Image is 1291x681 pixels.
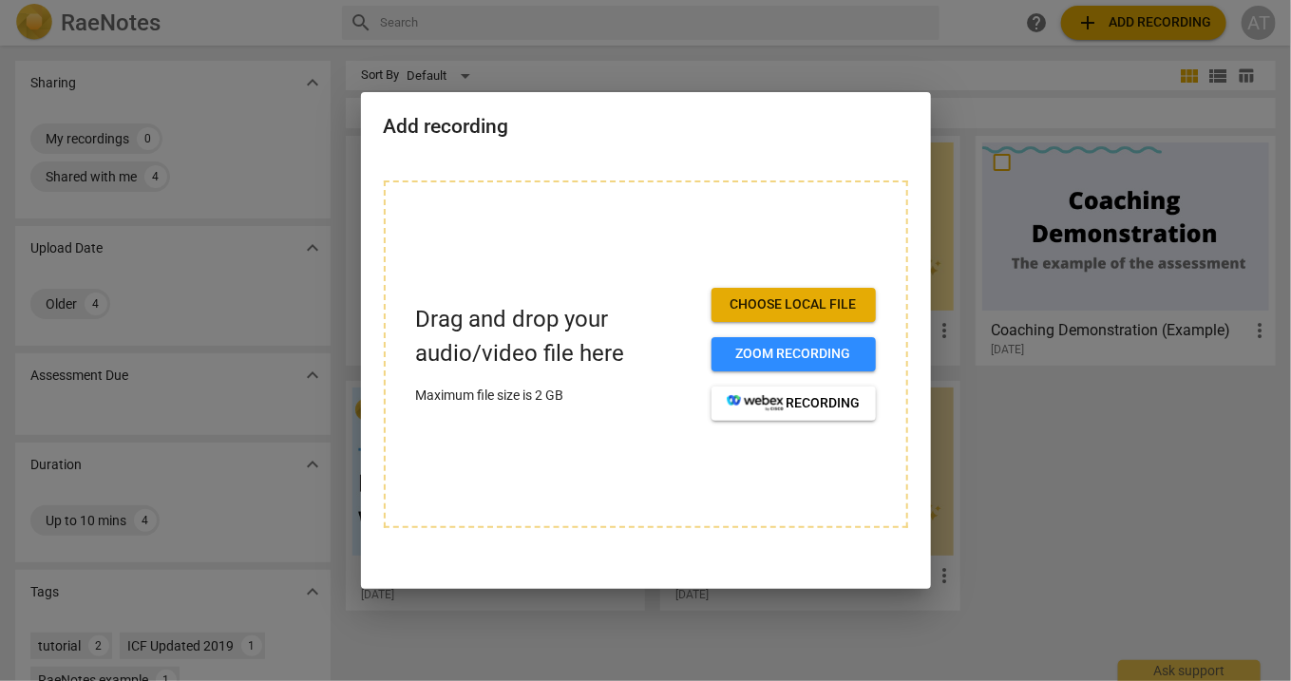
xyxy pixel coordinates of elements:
[727,394,861,413] span: recording
[384,115,908,139] h2: Add recording
[416,303,696,369] p: Drag and drop your audio/video file here
[712,288,876,322] button: Choose local file
[712,337,876,371] button: Zoom recording
[727,295,861,314] span: Choose local file
[712,387,876,421] button: recording
[416,386,696,406] p: Maximum file size is 2 GB
[727,345,861,364] span: Zoom recording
